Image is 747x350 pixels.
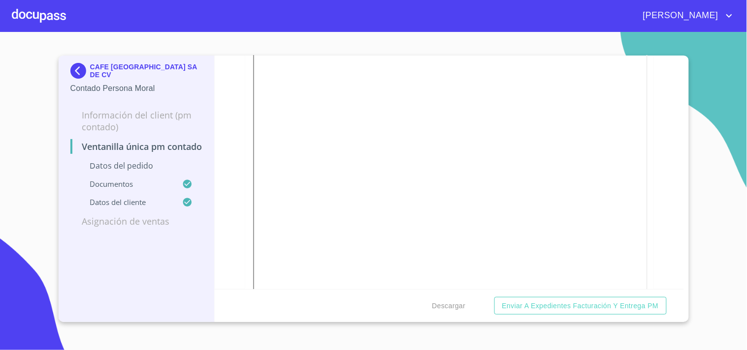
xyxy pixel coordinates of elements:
[70,141,203,152] p: Ventanilla única PM contado
[428,297,469,315] button: Descargar
[90,63,203,79] p: CAFE [GEOGRAPHIC_DATA] SA DE CV
[494,297,667,315] button: Enviar a Expedientes Facturación y Entrega PM
[636,8,735,24] button: account of current user
[70,197,183,207] p: Datos del cliente
[70,63,203,83] div: CAFE [GEOGRAPHIC_DATA] SA DE CV
[70,179,183,189] p: Documentos
[70,109,203,133] p: Información del Client (PM contado)
[432,300,465,312] span: Descargar
[636,8,723,24] span: [PERSON_NAME]
[70,83,203,94] p: Contado Persona Moral
[70,215,203,227] p: Asignación de Ventas
[253,30,648,294] iframe: Acta Constitutiva con poderes
[70,160,203,171] p: Datos del pedido
[70,63,90,79] img: Docupass spot blue
[502,300,659,312] span: Enviar a Expedientes Facturación y Entrega PM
